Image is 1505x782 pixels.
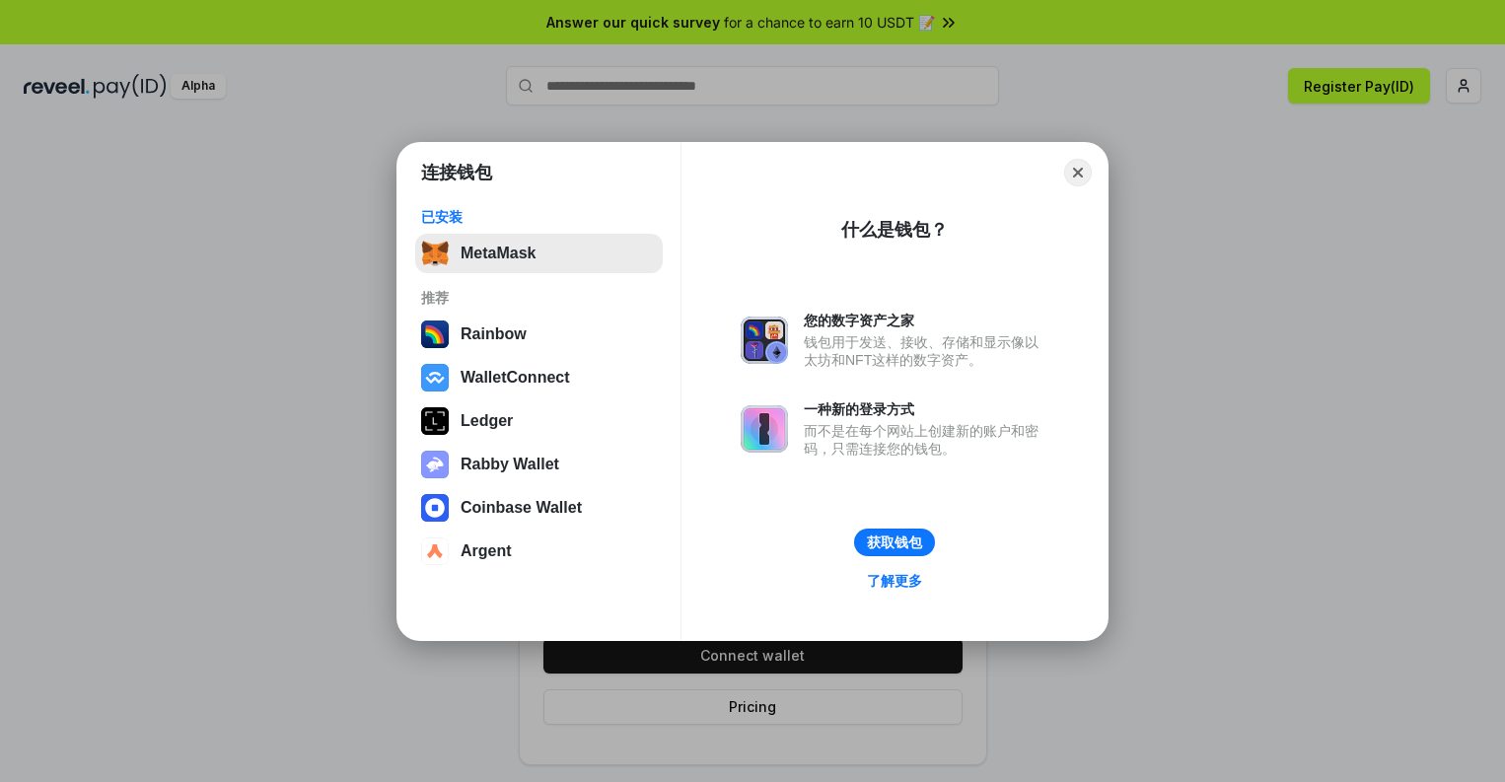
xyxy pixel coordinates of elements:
div: Rainbow [461,325,527,343]
button: 获取钱包 [854,529,935,556]
div: Rabby Wallet [461,456,559,473]
div: 而不是在每个网站上创建新的账户和密码，只需连接您的钱包。 [804,422,1048,458]
button: Rainbow [415,315,663,354]
img: svg+xml,%3Csvg%20fill%3D%22none%22%20height%3D%2233%22%20viewBox%3D%220%200%2035%2033%22%20width%... [421,240,449,267]
img: svg+xml,%3Csvg%20width%3D%22120%22%20height%3D%22120%22%20viewBox%3D%220%200%20120%20120%22%20fil... [421,320,449,348]
button: WalletConnect [415,358,663,397]
h1: 连接钱包 [421,161,492,184]
div: 推荐 [421,289,657,307]
img: svg+xml,%3Csvg%20width%3D%2228%22%20height%3D%2228%22%20viewBox%3D%220%200%2028%2028%22%20fill%3D... [421,537,449,565]
div: 已安装 [421,208,657,226]
div: Coinbase Wallet [461,499,582,517]
div: 您的数字资产之家 [804,312,1048,329]
div: Ledger [461,412,513,430]
div: 什么是钱包？ [841,218,948,242]
div: 钱包用于发送、接收、存储和显示像以太坊和NFT这样的数字资产。 [804,333,1048,369]
img: svg+xml,%3Csvg%20width%3D%2228%22%20height%3D%2228%22%20viewBox%3D%220%200%2028%2028%22%20fill%3D... [421,364,449,391]
div: 一种新的登录方式 [804,400,1048,418]
a: 了解更多 [855,568,934,594]
img: svg+xml,%3Csvg%20width%3D%2228%22%20height%3D%2228%22%20viewBox%3D%220%200%2028%2028%22%20fill%3D... [421,494,449,522]
div: 获取钱包 [867,533,922,551]
button: Close [1064,159,1092,186]
button: Ledger [415,401,663,441]
div: 了解更多 [867,572,922,590]
button: MetaMask [415,234,663,273]
button: Coinbase Wallet [415,488,663,528]
img: svg+xml,%3Csvg%20xmlns%3D%22http%3A%2F%2Fwww.w3.org%2F2000%2Fsvg%22%20fill%3D%22none%22%20viewBox... [421,451,449,478]
div: MetaMask [461,245,536,262]
img: svg+xml,%3Csvg%20xmlns%3D%22http%3A%2F%2Fwww.w3.org%2F2000%2Fsvg%22%20width%3D%2228%22%20height%3... [421,407,449,435]
div: Argent [461,542,512,560]
img: svg+xml,%3Csvg%20xmlns%3D%22http%3A%2F%2Fwww.w3.org%2F2000%2Fsvg%22%20fill%3D%22none%22%20viewBox... [741,317,788,364]
div: WalletConnect [461,369,570,387]
button: Rabby Wallet [415,445,663,484]
img: svg+xml,%3Csvg%20xmlns%3D%22http%3A%2F%2Fwww.w3.org%2F2000%2Fsvg%22%20fill%3D%22none%22%20viewBox... [741,405,788,453]
button: Argent [415,532,663,571]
